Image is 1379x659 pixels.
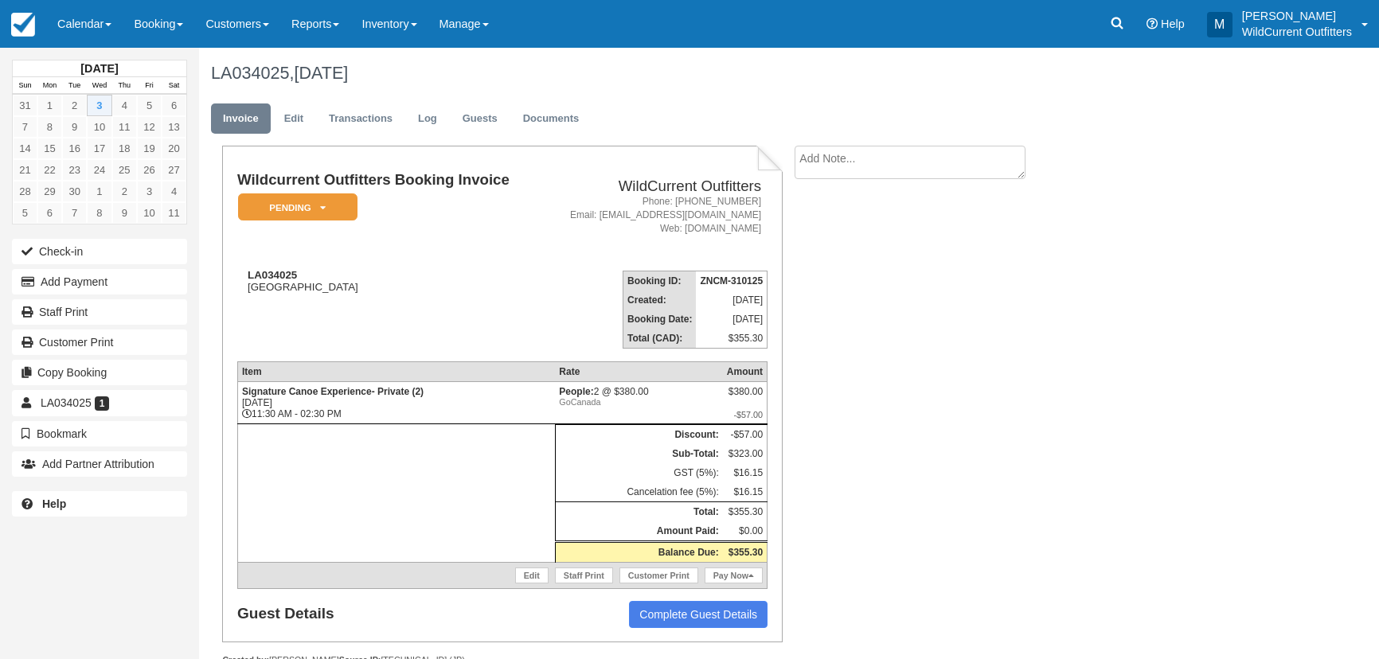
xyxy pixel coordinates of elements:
a: Staff Print [555,567,613,583]
a: 7 [13,116,37,138]
a: 23 [62,159,87,181]
button: Add Payment [12,269,187,294]
i: Help [1147,18,1158,29]
a: 8 [87,202,111,224]
a: 3 [137,181,162,202]
a: 10 [87,116,111,138]
a: Documents [511,103,592,135]
strong: Guest Details [237,605,350,622]
td: [DATE] 11:30 AM - 02:30 PM [237,382,555,424]
th: Discount: [555,425,722,445]
th: Balance Due: [555,542,722,563]
a: 5 [13,202,37,224]
address: Phone: [PHONE_NUMBER] Email: [EMAIL_ADDRESS][DOMAIN_NAME] Web: [DOMAIN_NAME] [547,195,761,236]
th: Sat [162,77,186,95]
a: Help [12,491,187,517]
a: 9 [112,202,137,224]
button: Check-in [12,239,187,264]
a: 2 [112,181,137,202]
a: 12 [137,116,162,138]
a: 24 [87,159,111,181]
a: Pay Now [705,567,763,583]
th: Total (CAD): [623,329,697,349]
td: $355.30 [723,502,768,522]
button: Copy Booking [12,360,187,385]
a: Invoice [211,103,271,135]
td: $16.15 [723,463,768,482]
a: 11 [162,202,186,224]
div: M [1207,12,1233,37]
button: Add Partner Attribution [12,451,187,477]
a: 26 [137,159,162,181]
strong: $355.30 [729,547,763,558]
th: Wed [87,77,111,95]
a: Customer Print [12,329,187,355]
a: 21 [13,159,37,181]
a: 4 [112,95,137,116]
span: 1 [95,396,110,411]
strong: ZNCM-310125 [700,275,763,287]
td: $16.15 [723,482,768,502]
th: Mon [37,77,62,95]
a: 16 [62,138,87,159]
a: 17 [87,138,111,159]
span: [DATE] [294,63,348,83]
a: 1 [37,95,62,116]
em: -$57.00 [727,410,763,419]
a: 3 [87,95,111,116]
a: 19 [137,138,162,159]
div: [GEOGRAPHIC_DATA] [237,269,541,293]
td: 2 @ $380.00 [555,382,722,424]
span: Help [1161,18,1185,30]
th: Amount Paid: [555,521,722,542]
a: 10 [137,202,162,224]
td: $323.00 [723,444,768,463]
a: 6 [162,95,186,116]
b: Help [42,497,66,510]
p: WildCurrent Outfitters [1242,24,1352,40]
td: [DATE] [696,310,767,329]
strong: People [559,386,593,397]
a: 6 [37,202,62,224]
h1: LA034025, [211,64,1221,83]
a: Complete Guest Details [629,601,768,628]
img: checkfront-main-nav-mini-logo.png [11,13,35,37]
th: Booking ID: [623,271,697,291]
th: Rate [555,362,722,382]
strong: [DATE] [80,62,118,75]
a: Edit [515,567,549,583]
a: Edit [272,103,315,135]
a: Staff Print [12,299,187,325]
span: LA034025 [41,396,92,409]
a: 25 [112,159,137,181]
a: Transactions [317,103,404,135]
em: Pending [238,193,357,221]
a: Log [406,103,449,135]
a: 13 [162,116,186,138]
a: 2 [62,95,87,116]
strong: Signature Canoe Experience- Private (2) [242,386,424,397]
a: 11 [112,116,137,138]
td: GST (5%): [555,463,722,482]
a: 22 [37,159,62,181]
a: 14 [13,138,37,159]
button: Bookmark [12,421,187,446]
a: Pending [237,193,352,222]
td: Cancelation fee (5%): [555,482,722,502]
a: 20 [162,138,186,159]
a: 18 [112,138,137,159]
td: [DATE] [696,291,767,310]
td: -$57.00 [723,425,768,445]
th: Sub-Total: [555,444,722,463]
th: Total: [555,502,722,522]
a: Guests [451,103,510,135]
th: Booking Date: [623,310,697,329]
div: $380.00 [727,386,763,410]
th: Fri [137,77,162,95]
th: Tue [62,77,87,95]
td: $0.00 [723,521,768,542]
a: 5 [137,95,162,116]
td: $355.30 [696,329,767,349]
h1: Wildcurrent Outfitters Booking Invoice [237,172,541,189]
a: 29 [37,181,62,202]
